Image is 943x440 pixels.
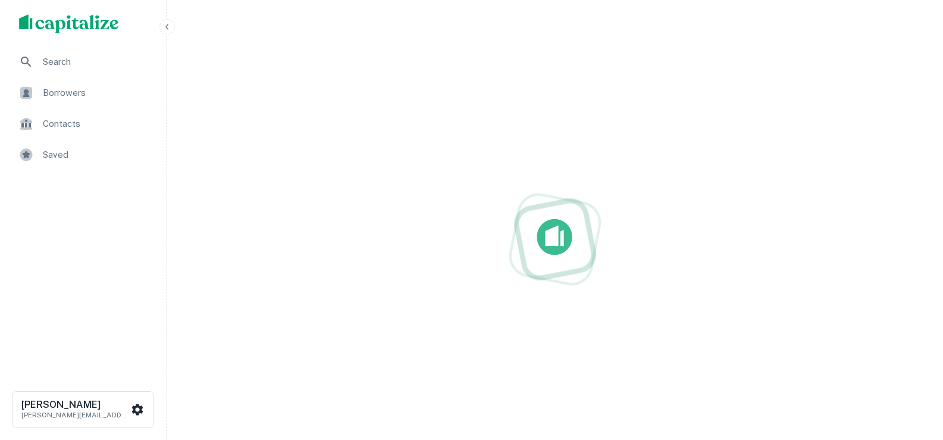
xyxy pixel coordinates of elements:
[10,110,156,138] a: Contacts
[12,391,154,428] button: [PERSON_NAME][PERSON_NAME][EMAIL_ADDRESS][DOMAIN_NAME]
[43,55,149,69] span: Search
[43,117,149,131] span: Contacts
[10,79,156,107] a: Borrowers
[43,148,149,162] span: Saved
[19,14,119,33] img: capitalize-logo.png
[43,86,149,100] span: Borrowers
[884,345,943,402] iframe: Chat Widget
[21,410,129,420] p: [PERSON_NAME][EMAIL_ADDRESS][DOMAIN_NAME]
[10,48,156,76] a: Search
[10,141,156,169] a: Saved
[21,400,129,410] h6: [PERSON_NAME]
